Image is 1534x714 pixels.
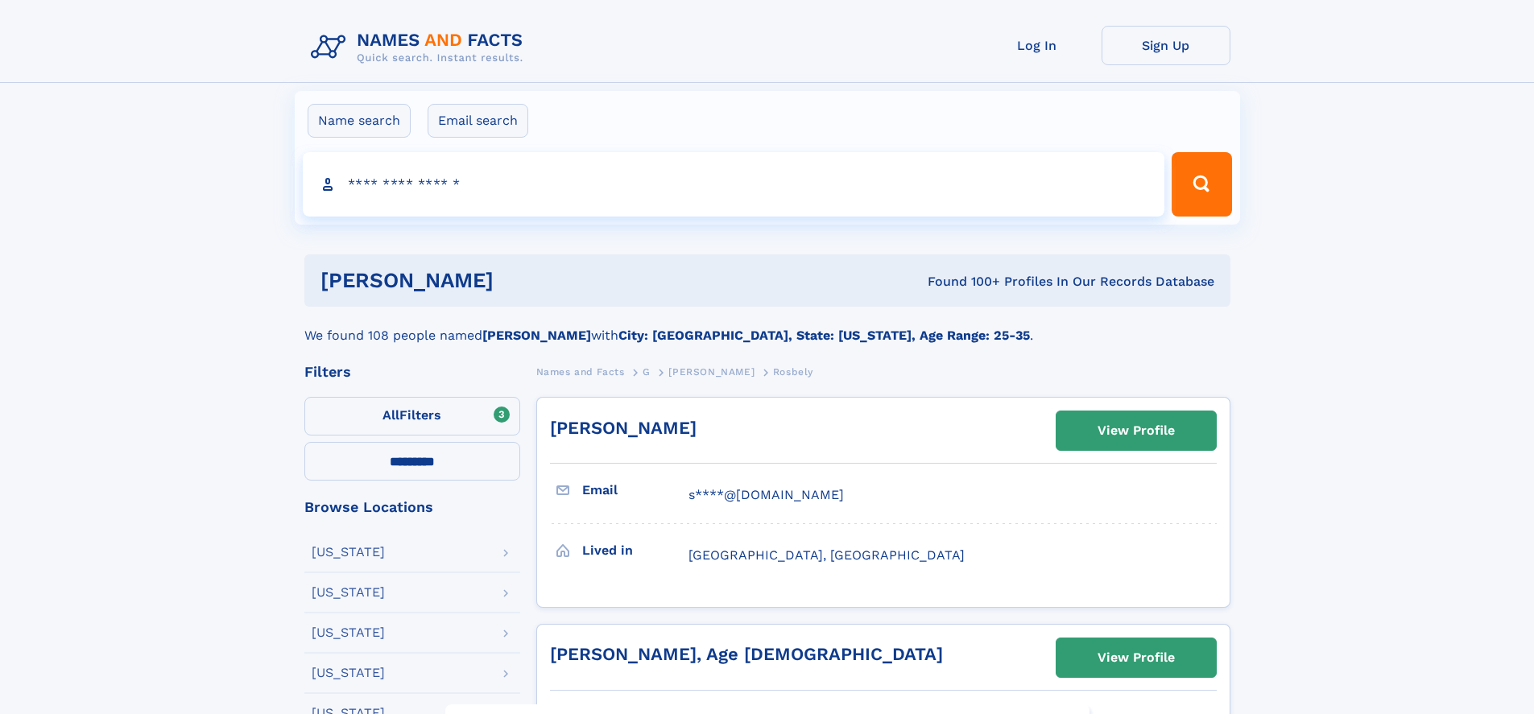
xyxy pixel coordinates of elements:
label: Name search [308,104,411,138]
a: G [643,361,651,382]
b: City: [GEOGRAPHIC_DATA], State: [US_STATE], Age Range: 25-35 [618,328,1030,343]
a: [PERSON_NAME], Age [DEMOGRAPHIC_DATA] [550,644,943,664]
img: Logo Names and Facts [304,26,536,69]
a: View Profile [1056,638,1216,677]
label: Filters [304,397,520,435]
a: Names and Facts [536,361,625,382]
div: [US_STATE] [312,586,385,599]
div: Browse Locations [304,500,520,514]
span: [GEOGRAPHIC_DATA], [GEOGRAPHIC_DATA] [688,547,965,563]
div: View Profile [1098,412,1175,449]
a: [PERSON_NAME] [668,361,755,382]
label: Email search [428,104,528,138]
b: [PERSON_NAME] [482,328,591,343]
span: G [643,366,651,378]
h1: [PERSON_NAME] [320,270,711,291]
span: [PERSON_NAME] [668,366,755,378]
div: Found 100+ Profiles In Our Records Database [710,273,1214,291]
a: Sign Up [1102,26,1230,65]
div: View Profile [1098,639,1175,676]
div: [US_STATE] [312,546,385,559]
div: We found 108 people named with . [304,307,1230,345]
button: Search Button [1172,152,1231,217]
div: Filters [304,365,520,379]
input: search input [303,152,1165,217]
span: Rosbely [773,366,813,378]
a: Log In [973,26,1102,65]
h3: Lived in [582,537,688,564]
a: View Profile [1056,411,1216,450]
span: All [382,407,399,423]
div: [US_STATE] [312,626,385,639]
div: [US_STATE] [312,667,385,679]
a: [PERSON_NAME] [550,418,697,438]
h3: Email [582,477,688,504]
